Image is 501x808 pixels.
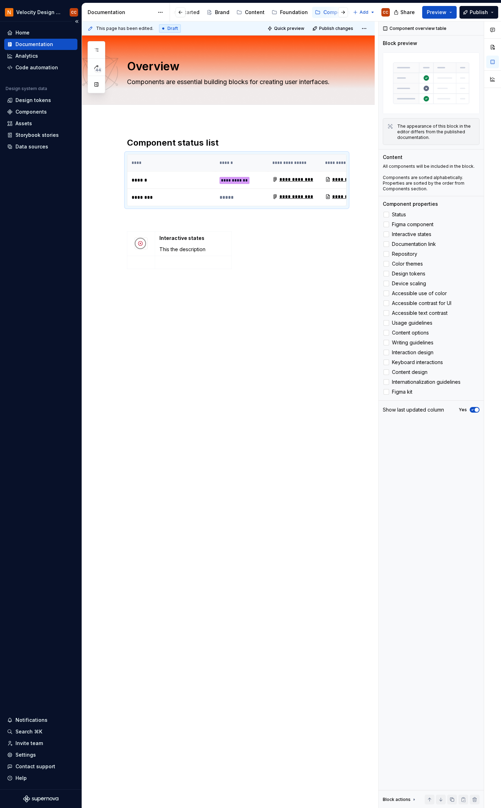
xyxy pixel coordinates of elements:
span: Publish changes [319,26,353,31]
span: Accessible contrast for UI [392,300,451,306]
span: Documentation link [392,241,436,247]
a: Invite team [4,738,77,749]
button: Preview [422,6,457,19]
div: Content [245,9,265,16]
div: Design tokens [15,97,51,104]
a: Brand [204,7,232,18]
a: Code automation [4,62,77,73]
span: Usage guidelines [392,320,432,326]
a: Assets [4,118,77,129]
span: Draft [167,26,178,31]
span: Publish [470,9,488,16]
div: Components [15,108,47,115]
a: Components [312,7,357,18]
div: Block preview [383,40,417,47]
div: Contact support [15,763,55,770]
button: Publish [459,6,498,19]
button: Search ⌘K [4,726,77,737]
button: Help [4,772,77,784]
a: Foundation [269,7,311,18]
div: Show last updated column [383,406,444,413]
span: Interaction design [392,350,433,355]
div: Notifications [15,717,47,724]
span: Accessible use of color [392,291,447,296]
div: Analytics [15,52,38,59]
div: Invite team [15,740,43,747]
span: Figma component [392,222,433,227]
span: Writing guidelines [392,340,433,345]
div: Code automation [15,64,58,71]
h2: Component status list [127,137,347,148]
span: Status [392,212,406,217]
a: Home [4,27,77,38]
textarea: Components are essential building blocks for creating user interfaces. [126,76,345,88]
button: Share [390,6,419,19]
p: This the description [159,246,227,253]
div: Components [323,9,355,16]
a: Documentation [4,39,77,50]
span: 44 [94,67,102,73]
a: Content [234,7,267,18]
span: Add [360,9,368,15]
div: Documentation [88,9,154,16]
button: Quick preview [265,24,307,33]
img: bb28370b-b938-4458-ba0e-c5bddf6d21d4.png [5,8,13,17]
span: Content options [392,330,429,336]
p: Components are sorted alphabetically. Properties are sorted by the order from Components section. [383,175,480,192]
p: All components will be included in the block. [383,164,480,169]
button: Notifications [4,714,77,726]
svg: Supernova Logo [23,795,58,802]
div: Assets [15,120,32,127]
textarea: Overview [126,58,345,75]
button: Add [351,7,377,17]
div: Settings [15,751,36,758]
div: Data sources [15,143,48,150]
div: Documentation [15,41,53,48]
div: Help [15,775,27,782]
button: Velocity Design System by NAVEXCC [1,5,80,20]
div: Content [383,154,402,161]
span: Internationalization guidelines [392,379,461,385]
span: Design tokens [392,271,425,276]
div: Design system data [6,86,47,91]
button: Collapse sidebar [72,17,82,26]
span: Quick preview [274,26,304,31]
div: Block actions [383,795,417,804]
a: Settings [4,749,77,761]
div: CC [71,9,77,15]
span: Color themes [392,261,423,267]
div: Search ⌘K [15,728,42,735]
span: Repository [392,251,417,257]
span: Accessible text contrast [392,310,448,316]
span: Figma kit [392,389,412,395]
div: Velocity Design System by NAVEX [16,9,61,16]
button: Contact support [4,761,77,772]
strong: Interactive states [159,235,204,241]
span: Share [400,9,415,16]
span: Keyboard interactions [392,360,443,365]
div: Brand [215,9,229,16]
span: Preview [427,9,446,16]
a: Storybook stories [4,129,77,141]
span: Content design [392,369,427,375]
div: Storybook stories [15,132,59,139]
a: Analytics [4,50,77,62]
a: Data sources [4,141,77,152]
button: Publish changes [310,24,356,33]
label: Yes [459,407,467,413]
span: Device scaling [392,281,426,286]
div: The appearance of this block in the editor differs from the published documentation. [397,123,475,140]
div: CC [383,9,388,15]
div: Home [15,29,30,36]
div: Foundation [280,9,308,16]
div: Component properties [383,201,438,208]
span: Interactive states [392,231,431,237]
a: Components [4,106,77,117]
a: Design tokens [4,95,77,106]
div: Block actions [383,797,411,802]
div: Page tree [77,5,253,19]
span: This page has been edited. [96,26,153,31]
